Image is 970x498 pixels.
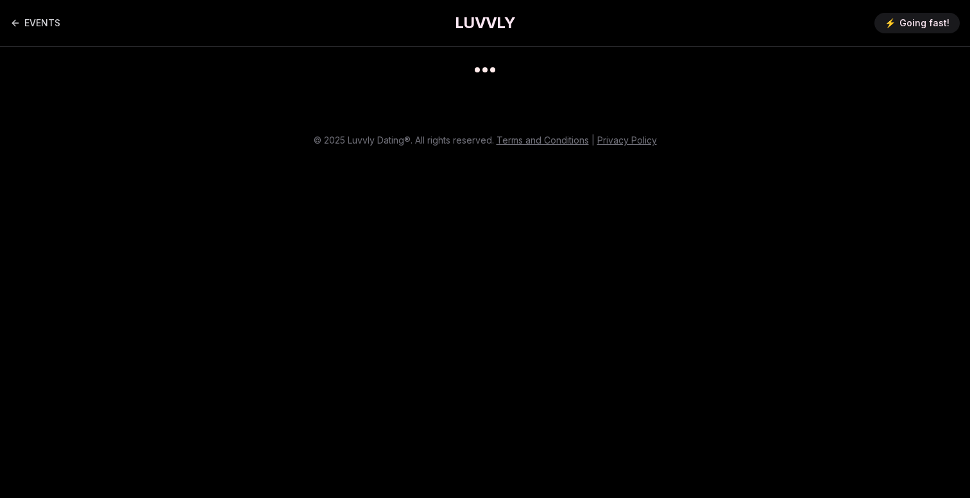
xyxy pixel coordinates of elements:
a: Terms and Conditions [497,135,589,145]
a: Back to events [10,10,60,36]
a: Privacy Policy [597,135,657,145]
span: ⚡️ [885,17,896,29]
a: LUVVLY [455,13,515,33]
span: | [591,135,595,145]
span: Going fast! [899,17,949,29]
